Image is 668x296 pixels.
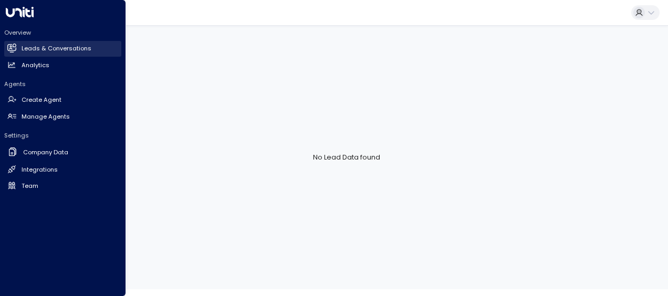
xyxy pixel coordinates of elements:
h2: Overview [4,28,121,37]
h2: Company Data [23,148,68,157]
a: Company Data [4,144,121,161]
h2: Integrations [22,165,58,174]
a: Leads & Conversations [4,41,121,57]
h2: Leads & Conversations [22,44,91,53]
h2: Create Agent [22,96,61,104]
a: Team [4,178,121,194]
h2: Manage Agents [22,112,70,121]
h2: Analytics [22,61,49,70]
h2: Agents [4,80,121,88]
h2: Settings [4,131,121,140]
a: Manage Agents [4,109,121,124]
a: Integrations [4,162,121,177]
a: Analytics [4,57,121,73]
div: No Lead Data found [25,25,668,289]
h2: Team [22,182,38,191]
a: Create Agent [4,92,121,108]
